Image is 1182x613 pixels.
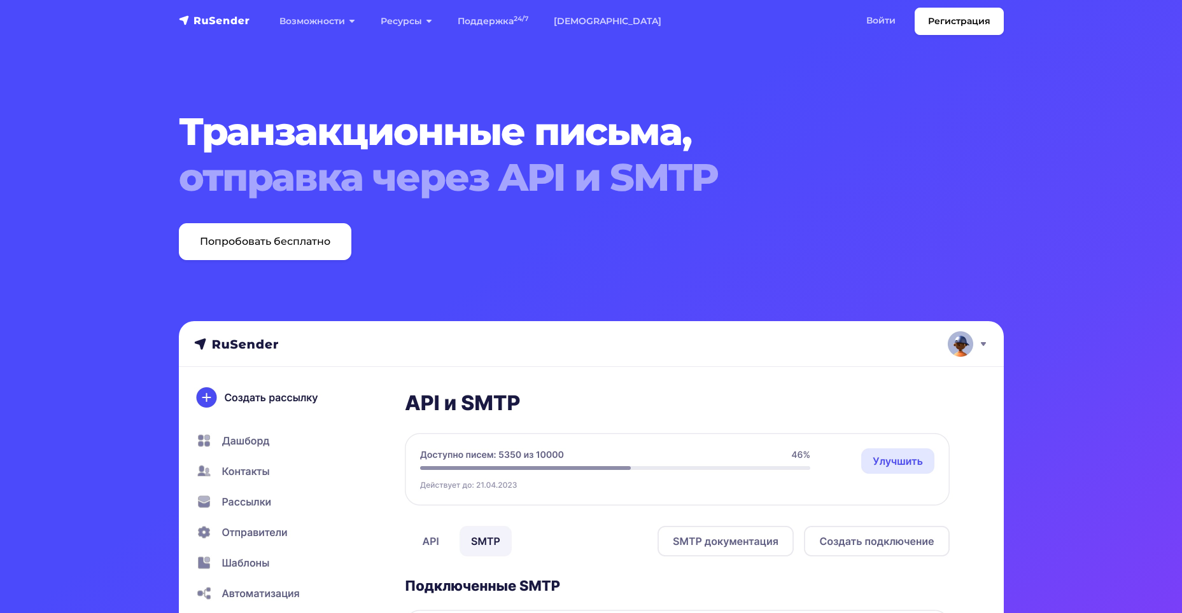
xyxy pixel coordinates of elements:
a: Регистрация [915,8,1004,35]
a: [DEMOGRAPHIC_DATA] [541,8,674,34]
a: Попробовать бесплатно [179,223,351,260]
img: RuSender [179,14,250,27]
a: Ресурсы [368,8,445,34]
sup: 24/7 [514,15,528,23]
a: Возможности [267,8,368,34]
a: Войти [854,8,908,34]
a: Поддержка24/7 [445,8,541,34]
span: отправка через API и SMTP [179,155,934,200]
h1: Транзакционные письма, [179,109,934,200]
